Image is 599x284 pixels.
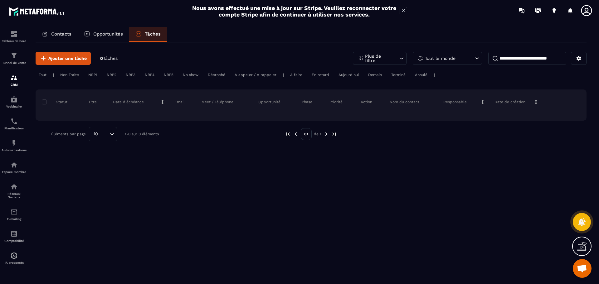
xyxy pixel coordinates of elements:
div: NRP1 [85,71,100,79]
p: | [283,73,284,77]
p: Date d’échéance [113,99,144,104]
h2: Nous avons effectué une mise à jour sur Stripe. Veuillez reconnecter votre compte Stripe afin de ... [192,5,397,18]
img: prev [293,131,299,137]
p: Opportunité [258,99,280,104]
a: emailemailE-mailing [2,204,27,225]
p: 1-0 sur 0 éléments [125,132,159,136]
p: Meet / Téléphone [202,99,233,104]
p: Tunnel de vente [2,61,27,65]
div: Demain [365,71,385,79]
a: formationformationCRM [2,69,27,91]
img: prev [285,131,291,137]
div: Décroché [205,71,228,79]
p: Webinaire [2,105,27,108]
img: scheduler [10,118,18,125]
img: formation [10,30,18,38]
div: En retard [309,71,332,79]
p: Action [361,99,372,104]
button: Ajouter une tâche [36,52,91,65]
a: automationsautomationsWebinaire [2,91,27,113]
span: 10 [91,131,100,137]
p: Nom du contact [390,99,419,104]
div: A appeler / A rappeler [231,71,280,79]
img: automations [10,96,18,103]
p: | [53,73,54,77]
div: Non Traité [57,71,82,79]
p: IA prospects [2,261,27,264]
div: NRP3 [123,71,139,79]
p: Opportunités [93,31,123,37]
img: email [10,208,18,216]
div: NRP4 [142,71,158,79]
img: formation [10,74,18,81]
div: No show [180,71,202,79]
a: Tâches [129,27,167,42]
div: Terminé [388,71,409,79]
img: social-network [10,183,18,190]
div: À faire [287,71,305,79]
a: Ouvrir le chat [573,259,592,278]
p: Date de création [494,99,525,104]
img: automations [10,139,18,147]
input: Search for option [100,131,108,137]
p: de 1 [314,132,321,137]
p: CRM [2,83,27,86]
p: Responsable [443,99,467,104]
p: Titre [88,99,97,104]
p: Plus de filtre [365,54,392,63]
span: Tâches [103,56,118,61]
a: Contacts [36,27,78,42]
div: NRP2 [104,71,119,79]
p: Éléments par page [51,132,86,136]
p: Espace membre [2,170,27,174]
p: 01 [301,128,312,140]
img: automations [10,252,18,259]
p: 0 [100,55,118,61]
img: logo [9,6,65,17]
p: Email [174,99,185,104]
a: schedulerschedulerPlanificateur [2,113,27,135]
a: automationsautomationsAutomatisations [2,135,27,156]
img: next [324,131,329,137]
p: Planificateur [2,127,27,130]
a: formationformationTableau de bord [2,26,27,47]
a: social-networksocial-networkRéseaux Sociaux [2,178,27,204]
div: Tout [36,71,50,79]
span: Ajouter une tâche [48,55,87,61]
p: Comptabilité [2,239,27,243]
img: automations [10,161,18,169]
div: Aujourd'hui [335,71,362,79]
p: Réseaux Sociaux [2,192,27,199]
p: Priorité [329,99,343,104]
p: Tableau de bord [2,39,27,43]
p: | [434,73,435,77]
img: accountant [10,230,18,238]
p: Phase [302,99,312,104]
p: Tout le monde [425,56,455,60]
img: formation [10,52,18,60]
a: Opportunités [78,27,129,42]
a: accountantaccountantComptabilité [2,225,27,247]
p: Tâches [145,31,161,37]
p: Contacts [51,31,71,37]
div: NRP5 [161,71,177,79]
div: Annulé [412,71,431,79]
p: Statut [43,99,67,104]
p: Automatisations [2,148,27,152]
a: formationformationTunnel de vente [2,47,27,69]
p: E-mailing [2,217,27,221]
a: automationsautomationsEspace membre [2,156,27,178]
img: next [331,131,337,137]
div: Search for option [89,127,117,141]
